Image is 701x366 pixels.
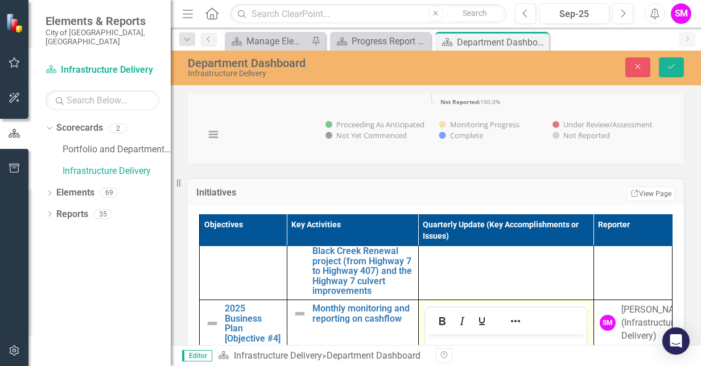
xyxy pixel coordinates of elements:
[543,7,605,21] div: Sep-25
[56,186,94,199] a: Elements
[230,4,506,24] input: Search ClearPoint...
[46,64,159,77] a: Infrastructure Delivery
[225,303,281,343] a: 2025 Business Plan [Objective #4]
[56,208,88,221] a: Reports
[327,350,420,361] div: Department Dashboard
[432,313,452,329] button: Bold
[228,34,308,48] a: Manage Elements
[46,90,159,110] input: Search Below...
[352,34,428,48] div: Progress Report Dashboard
[100,188,118,198] div: 69
[218,350,427,363] div: »
[506,313,525,329] button: Reveal or hide additional toolbar items
[333,34,428,48] a: Progress Report Dashboard
[671,3,691,24] button: SM
[539,3,609,24] button: Sep-25
[472,313,492,329] button: Underline
[457,35,546,49] div: Department Dashboard
[94,209,112,219] div: 35
[600,315,616,331] div: SM
[188,69,457,78] div: Infrastructure Delivery
[188,57,457,69] div: Department Dashboard
[182,350,212,361] span: Editor
[205,317,219,330] img: Not Defined
[463,9,487,18] span: Search
[5,12,26,33] img: ClearPoint Strategy
[196,188,404,198] h3: Initiatives
[452,313,472,329] button: Italic
[447,6,504,22] button: Search
[109,123,127,133] div: 2
[46,14,159,28] span: Elements & Reports
[312,303,413,323] a: Monthly monitoring and reporting on cashflow
[63,165,171,178] a: Infrastructure Delivery
[662,327,690,355] div: Open Intercom Messenger
[246,34,308,48] div: Manage Elements
[56,122,103,135] a: Scorecards
[293,307,307,321] img: Not Defined
[621,303,690,343] div: [PERSON_NAME] (Infrastructure Delivery)
[63,143,171,156] a: Portfolio and Department Scorecards
[234,350,322,361] a: Infrastructure Delivery
[46,28,159,47] small: City of [GEOGRAPHIC_DATA], [GEOGRAPHIC_DATA]
[626,186,675,201] a: View Page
